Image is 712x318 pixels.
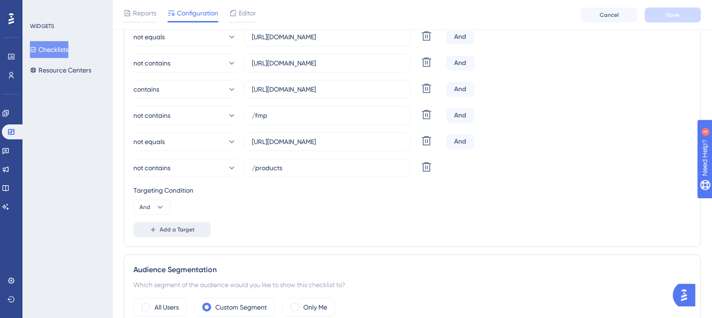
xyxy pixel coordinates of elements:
div: Which segment of the audience would you like to show this checklist to? [133,279,691,290]
input: yourwebsite.com/path [252,58,403,68]
button: Save [645,7,701,22]
input: yourwebsite.com/path [252,32,403,42]
button: contains [133,80,236,99]
button: not equals [133,132,236,151]
span: Need Help? [22,2,59,14]
label: Only Me [303,302,327,313]
input: yourwebsite.com/path [252,137,403,147]
button: Cancel [581,7,637,22]
button: not contains [133,106,236,125]
div: And [446,56,474,71]
span: And [139,203,150,211]
span: not equals [133,31,165,43]
button: not contains [133,159,236,177]
label: All Users [154,302,179,313]
span: Reports [133,7,156,19]
input: yourwebsite.com/path [252,163,403,173]
label: Custom Segment [215,302,267,313]
span: Editor [239,7,256,19]
div: And [446,82,474,97]
span: not contains [133,162,170,173]
div: Audience Segmentation [133,264,691,275]
div: 4 [65,5,68,12]
span: Add a Target [160,226,195,233]
div: And [446,134,474,149]
div: Targeting Condition [133,185,691,196]
span: not contains [133,58,170,69]
button: And [133,200,171,215]
div: And [446,29,474,44]
input: yourwebsite.com/path [252,110,403,121]
div: WIDGETS [30,22,54,30]
span: Cancel [600,11,619,19]
button: not equals [133,28,236,46]
button: Checklists [30,41,68,58]
span: not equals [133,136,165,147]
button: not contains [133,54,236,72]
iframe: UserGuiding AI Assistant Launcher [673,281,701,309]
input: yourwebsite.com/path [252,84,403,94]
button: Add a Target [133,222,211,237]
span: Save [666,11,679,19]
div: And [446,108,474,123]
span: Configuration [177,7,218,19]
button: Resource Centers [30,62,91,79]
span: not contains [133,110,170,121]
span: contains [133,84,159,95]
